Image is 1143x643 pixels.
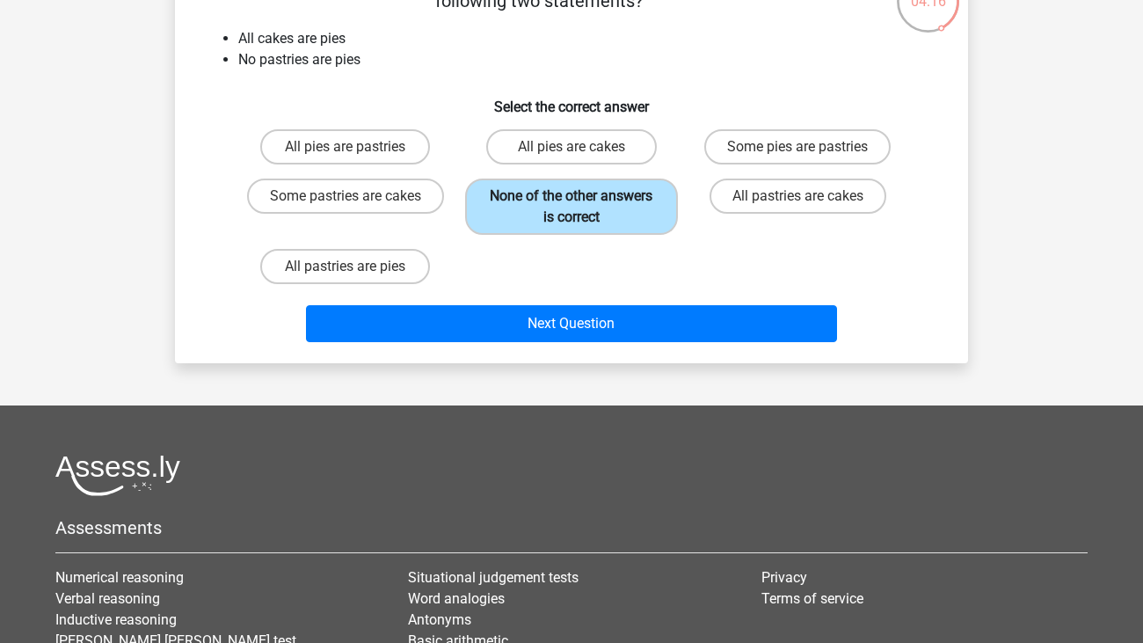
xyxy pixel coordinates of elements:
li: No pastries are pies [238,49,940,70]
a: Word analogies [408,590,505,607]
label: All pies are pastries [260,129,430,164]
label: Some pastries are cakes [247,179,444,214]
li: All cakes are pies [238,28,940,49]
h5: Assessments [55,517,1088,538]
label: All pastries are pies [260,249,430,284]
label: All pies are cakes [486,129,656,164]
a: Numerical reasoning [55,569,184,586]
a: Inductive reasoning [55,611,177,628]
label: All pastries are cakes [710,179,886,214]
label: None of the other answers is correct [465,179,677,235]
button: Next Question [306,305,838,342]
label: Some pies are pastries [704,129,891,164]
a: Verbal reasoning [55,590,160,607]
img: Assessly logo [55,455,180,496]
h6: Select the correct answer [203,84,940,115]
a: Situational judgement tests [408,569,579,586]
a: Antonyms [408,611,471,628]
a: Privacy [761,569,807,586]
a: Terms of service [761,590,863,607]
